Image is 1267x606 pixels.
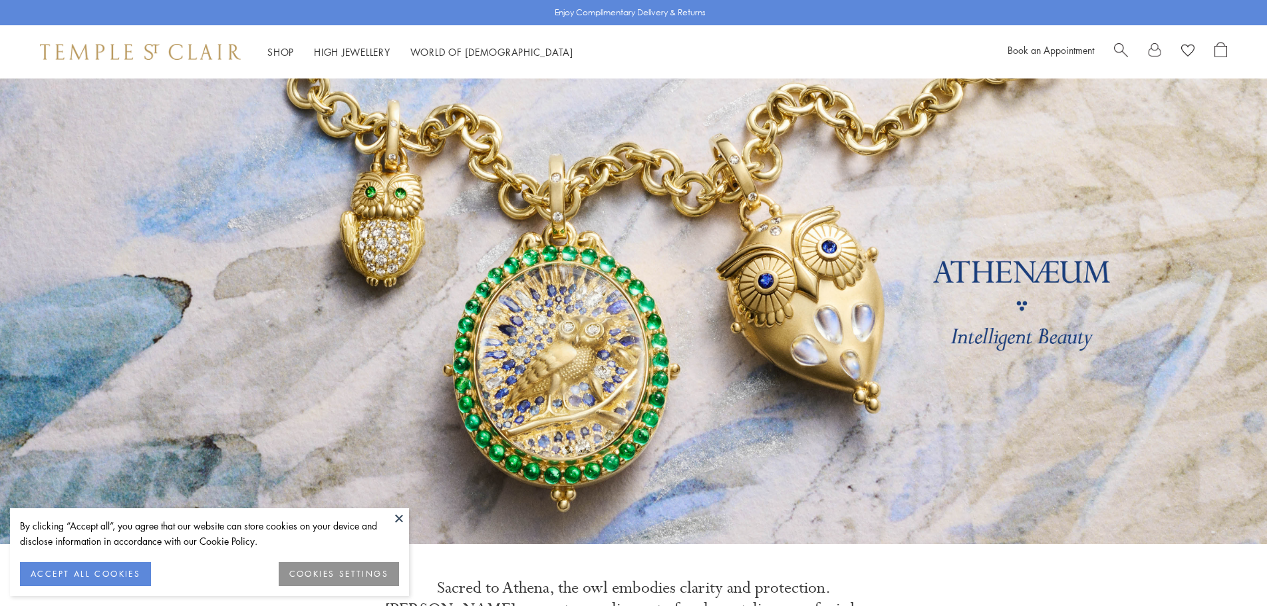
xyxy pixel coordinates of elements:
a: Search [1114,42,1128,62]
button: COOKIES SETTINGS [279,562,399,586]
p: Enjoy Complimentary Delivery & Returns [555,6,706,19]
a: Book an Appointment [1008,43,1094,57]
a: Open Shopping Bag [1214,42,1227,62]
nav: Main navigation [267,44,573,61]
button: ACCEPT ALL COOKIES [20,562,151,586]
a: View Wishlist [1181,42,1195,62]
a: World of [DEMOGRAPHIC_DATA]World of [DEMOGRAPHIC_DATA] [410,45,573,59]
a: High JewelleryHigh Jewellery [314,45,390,59]
a: ShopShop [267,45,294,59]
div: By clicking “Accept all”, you agree that our website can store cookies on your device and disclos... [20,518,399,549]
img: Temple St. Clair [40,44,241,60]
